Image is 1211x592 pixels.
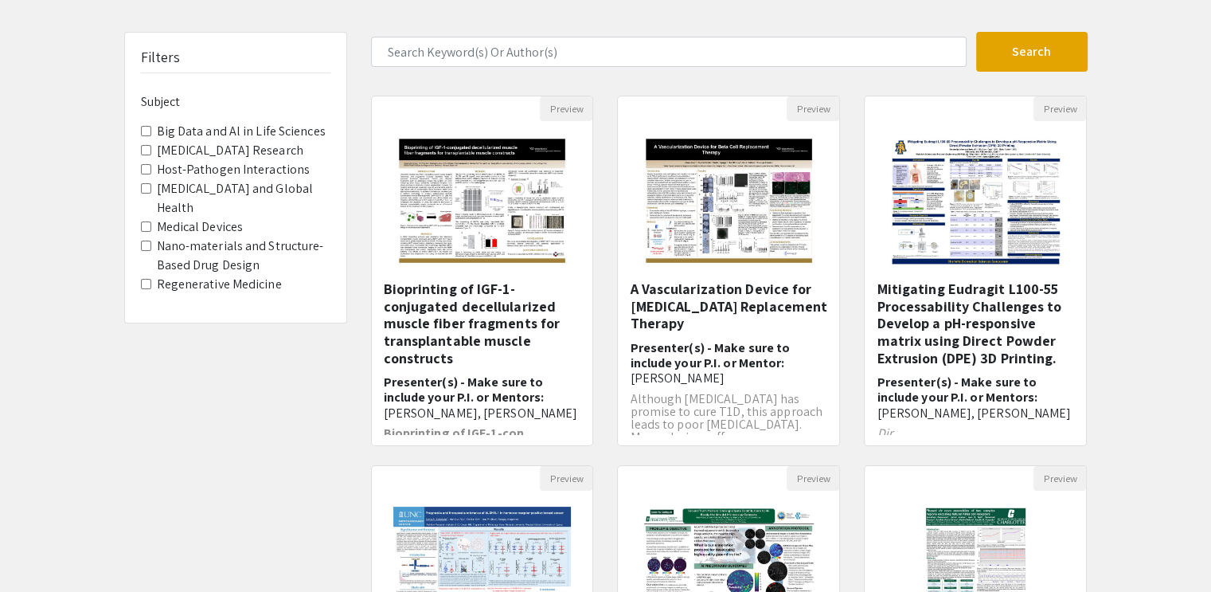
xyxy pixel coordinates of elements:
[381,121,583,280] img: <p><strong>Bioprinting of IGF-1-conjugated decellularized muscle fiber fragments for transplantab...
[877,280,1074,367] h5: Mitigating Eudragit L100-55 Processability Challenges to Develop a pH-responsive matrix using Dir...
[630,280,827,332] h5: A Vascularization Device for [MEDICAL_DATA] Replacement Therapy
[384,374,581,421] h6: Presenter(s) - Make sure to include your P.I. or Mentors:
[630,340,827,386] h6: Presenter(s) - Make sure to include your P.I. or Mentor:
[787,466,839,491] button: Preview
[157,275,282,294] label: Regenerative Medicine
[384,280,581,367] h5: Bioprinting of IGF-1-conjugated decellularized muscle fiber fragments for transplantable muscle c...
[371,37,967,67] input: Search Keyword(s) Or Author(s)
[157,122,326,141] label: Big Data and Al in Life Sciences
[141,49,181,66] h5: Filters
[157,218,244,237] label: Medical Devices
[384,425,534,441] strong: Bioprinting of IGF-1-con...
[384,405,578,421] span: [PERSON_NAME], [PERSON_NAME]
[875,121,1076,280] img: <p>Mitigating Eudragit L100-55 Processability Challenges to Develop a pH-responsive matrix using ...
[976,32,1088,72] button: Search
[787,96,839,121] button: Preview
[540,96,592,121] button: Preview
[630,393,827,444] p: Although [MEDICAL_DATA] has promise to cure T1D, this approach leads to poor [MEDICAL_DATA]. Macr...
[877,405,1071,421] span: [PERSON_NAME], [PERSON_NAME]
[877,425,901,441] em: Dir...
[141,94,330,109] h6: Subject
[157,141,303,160] label: [MEDICAL_DATA] Research
[628,121,830,280] img: <p class="ql-align-center">A Vascularization Device for Beta Cell Replacement Therapy</p>
[540,466,592,491] button: Preview
[157,237,330,275] label: Nano-materials and Structure-Based Drug Design
[371,96,594,446] div: Open Presentation <p><strong>Bioprinting of IGF-1-conjugated decellularized muscle fiber fragment...
[157,160,311,179] label: Host-Pathogen Interactions
[864,96,1087,446] div: Open Presentation <p>Mitigating Eudragit L100-55 Processability Challenges to Develop a pH-respon...
[1033,466,1086,491] button: Preview
[630,370,724,386] span: [PERSON_NAME]
[617,96,840,446] div: Open Presentation <p class="ql-align-center">A Vascularization Device for Beta Cell Replacement T...
[877,374,1074,421] h6: Presenter(s) - Make sure to include your P.I. or Mentors:
[12,520,68,580] iframe: Chat
[157,179,330,218] label: [MEDICAL_DATA] and Global Health
[1033,96,1086,121] button: Preview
